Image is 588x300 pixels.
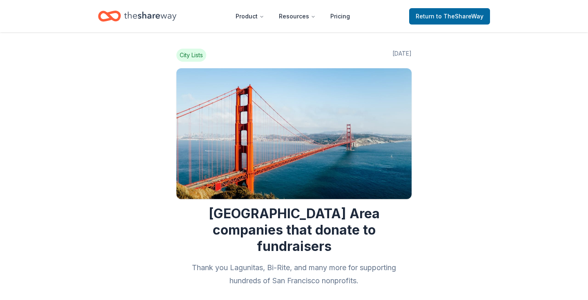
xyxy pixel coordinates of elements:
[324,8,356,25] a: Pricing
[409,8,490,25] a: Returnto TheShareWay
[176,261,412,287] h2: Thank you Lagunitas, Bi-Rite, and many more for supporting hundreds of San Francisco nonprofits.
[176,68,412,199] img: Image for San Francisco Bay Area companies that donate to fundraisers
[436,13,483,20] span: to TheShareWay
[229,7,356,26] nav: Main
[392,49,412,62] span: [DATE]
[176,206,412,255] h1: [GEOGRAPHIC_DATA] Area companies that donate to fundraisers
[272,8,322,25] button: Resources
[98,7,176,26] a: Home
[176,49,206,62] span: City Lists
[416,11,483,21] span: Return
[229,8,271,25] button: Product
